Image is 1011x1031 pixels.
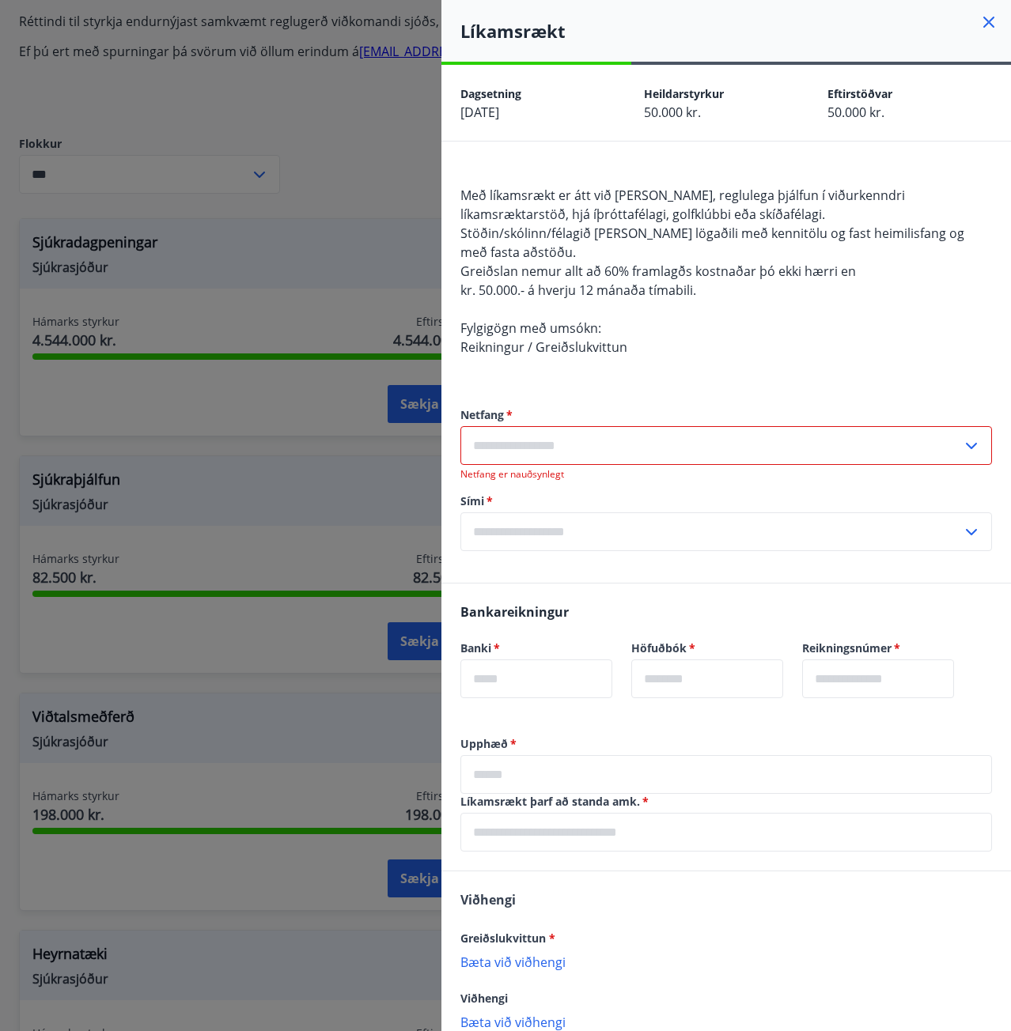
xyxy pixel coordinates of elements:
p: Bæta við viðhengi [460,1014,992,1029]
label: Sími [460,493,992,509]
span: Reikningur / Greiðslukvittun [460,338,627,356]
label: Netfang [460,407,992,423]
p: Bæta við viðhengi [460,954,992,969]
label: Reikningsnúmer [802,640,954,656]
span: Viðhengi [460,891,516,908]
div: Upphæð [460,755,992,794]
span: Greiðslukvittun [460,931,555,946]
h4: Líkamsrækt [460,19,1011,43]
span: 50.000 kr. [827,104,884,121]
label: Höfuðbók [631,640,783,656]
p: Netfang er nauðsynlegt [460,468,992,481]
span: Greiðslan nemur allt að 60% framlagðs kostnaðar þó ekki hærri en [460,262,856,280]
span: Með líkamsrækt er átt við [PERSON_NAME], reglulega þjálfun í viðurkenndri líkamsræktarstöð, hjá í... [460,187,905,223]
div: Líkamsrækt þarf að standa amk. [460,813,992,852]
span: 50.000 kr. [644,104,701,121]
span: Stöðin/skólinn/félagið [PERSON_NAME] lögaðili með kennitölu og fast heimilisfang og með fasta aðs... [460,225,964,261]
span: Bankareikningur [460,603,569,621]
span: kr. 50.000.- á hverju 12 mánaða tímabili. [460,281,696,299]
label: Líkamsrækt þarf að standa amk. [460,794,992,810]
label: Banki [460,640,612,656]
span: [DATE] [460,104,499,121]
span: Dagsetning [460,86,521,101]
span: Heildarstyrkur [644,86,724,101]
span: Eftirstöðvar [827,86,892,101]
span: Fylgigögn með umsókn: [460,319,601,337]
span: Viðhengi [460,991,508,1006]
label: Upphæð [460,736,992,752]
